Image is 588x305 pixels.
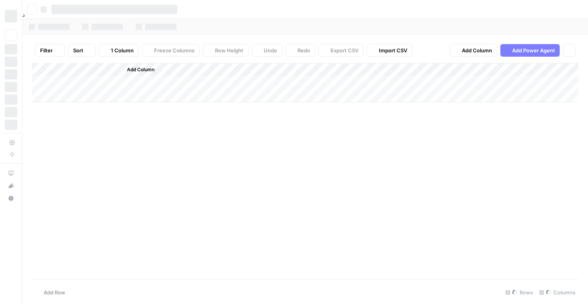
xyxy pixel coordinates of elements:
span: Row Height [215,46,243,54]
button: 1 Column [99,44,139,57]
button: What's new? [5,179,17,192]
span: Freeze Columns [154,46,195,54]
div: Rows [502,286,536,299]
button: Redo [285,44,315,57]
span: Add Column [462,46,492,54]
span: Sort [73,46,83,54]
button: Undo [252,44,282,57]
button: Import CSV [367,44,412,57]
button: Row Height [203,44,248,57]
span: Export CSV [331,46,358,54]
span: Add Column [127,66,154,73]
button: Sort [68,44,96,57]
button: Add Row [32,286,70,299]
div: What's new? [5,180,17,192]
div: Columns [536,286,579,299]
span: Add Power Agent [512,46,555,54]
button: Filter [35,44,65,57]
span: Undo [264,46,277,54]
span: Filter [40,46,53,54]
button: Freeze Columns [142,44,200,57]
button: Export CSV [318,44,364,57]
span: Import CSV [379,46,407,54]
span: Redo [298,46,310,54]
span: Add Row [44,288,65,296]
button: Add Column [450,44,497,57]
button: Help + Support [5,192,17,205]
span: 1 Column [111,46,134,54]
button: Add Power Agent [500,44,560,57]
a: AirOps Academy [5,167,17,179]
button: Add Column [117,65,158,75]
